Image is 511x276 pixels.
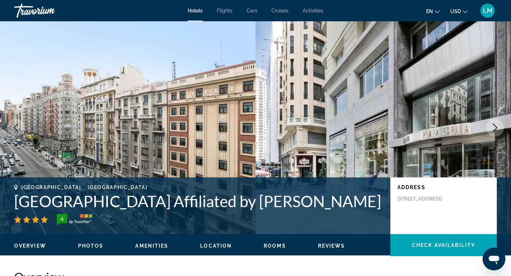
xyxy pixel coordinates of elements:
span: USD [450,9,461,14]
button: Reviews [318,243,345,249]
button: Check Availability [390,234,497,256]
button: Change language [426,6,440,16]
a: Flights [217,8,232,13]
a: Activities [303,8,323,13]
button: Location [200,243,232,249]
img: trustyou-badge-hor.svg [57,214,92,225]
button: Previous image [7,119,25,137]
div: 4 [55,215,69,223]
iframe: Button to launch messaging window [483,248,505,270]
button: Overview [14,243,46,249]
button: Rooms [264,243,286,249]
p: Address [397,184,490,190]
a: Hotels [188,8,203,13]
h1: [GEOGRAPHIC_DATA] Affiliated by [PERSON_NAME] [14,192,383,210]
a: Travorium [14,1,85,20]
p: [STREET_ADDRESS] [397,195,454,202]
a: Cruises [271,8,289,13]
button: User Menu [478,3,497,18]
span: en [426,9,433,14]
span: LM [483,7,493,14]
span: Check Availability [412,242,475,248]
button: Next image [486,119,504,137]
button: Change currency [450,6,468,16]
button: Amenities [135,243,168,249]
span: [GEOGRAPHIC_DATA], , [GEOGRAPHIC_DATA] [21,184,148,190]
a: Cars [247,8,257,13]
button: Photos [78,243,104,249]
